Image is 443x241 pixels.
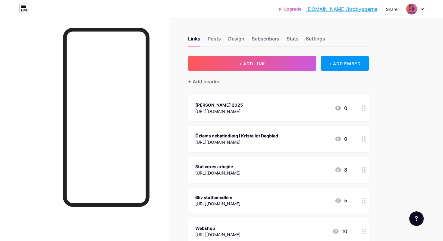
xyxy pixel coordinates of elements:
[335,135,347,143] div: 0
[195,102,243,108] div: [PERSON_NAME] 2025
[386,6,397,12] div: Share
[195,231,240,238] div: [URL][DOMAIN_NAME]
[406,3,417,15] img: brobyggerne
[239,61,265,66] span: + ADD LINK
[306,5,377,13] a: [DOMAIN_NAME]/brobyggerne
[188,35,200,46] div: Links
[188,78,219,85] div: + Add header
[335,197,347,204] div: 5
[335,166,347,173] div: 8
[278,7,301,11] a: Upgrade
[287,35,299,46] div: Stats
[306,35,325,46] div: Settings
[321,56,369,71] div: + ADD EMBED
[332,228,347,235] div: 10
[195,201,240,207] div: [URL][DOMAIN_NAME]
[195,163,240,170] div: Støt vores arbejde
[335,104,347,112] div: 0
[208,35,221,46] div: Posts
[195,170,240,176] div: [URL][DOMAIN_NAME]
[195,139,278,145] div: [URL][DOMAIN_NAME]
[228,35,244,46] div: Design
[195,133,278,139] div: Özlems debatindlæg i Kristeligt Dagblad
[188,56,316,71] button: + ADD LINK
[195,194,240,201] div: Bliv støttemedlem
[252,35,279,46] div: Subscribers
[195,108,243,114] div: [URL][DOMAIN_NAME]
[195,225,240,231] div: Webshop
